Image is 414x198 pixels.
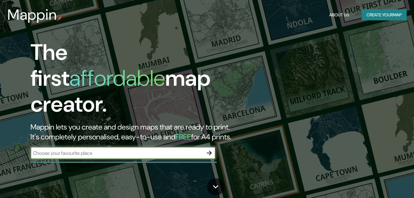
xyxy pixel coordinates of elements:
[69,64,165,93] h1: affordable
[31,150,203,157] input: Choose your favourite place
[7,6,57,23] h3: Mappin
[327,9,352,21] button: About Us
[31,122,238,142] h2: Mappin lets you create and design maps that are ready to print. It's completely personalised, eas...
[362,9,407,21] button: Create yourmap
[175,132,191,142] h5: FREE
[31,39,238,122] h1: The first map creator.
[57,16,62,21] img: mappin-pin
